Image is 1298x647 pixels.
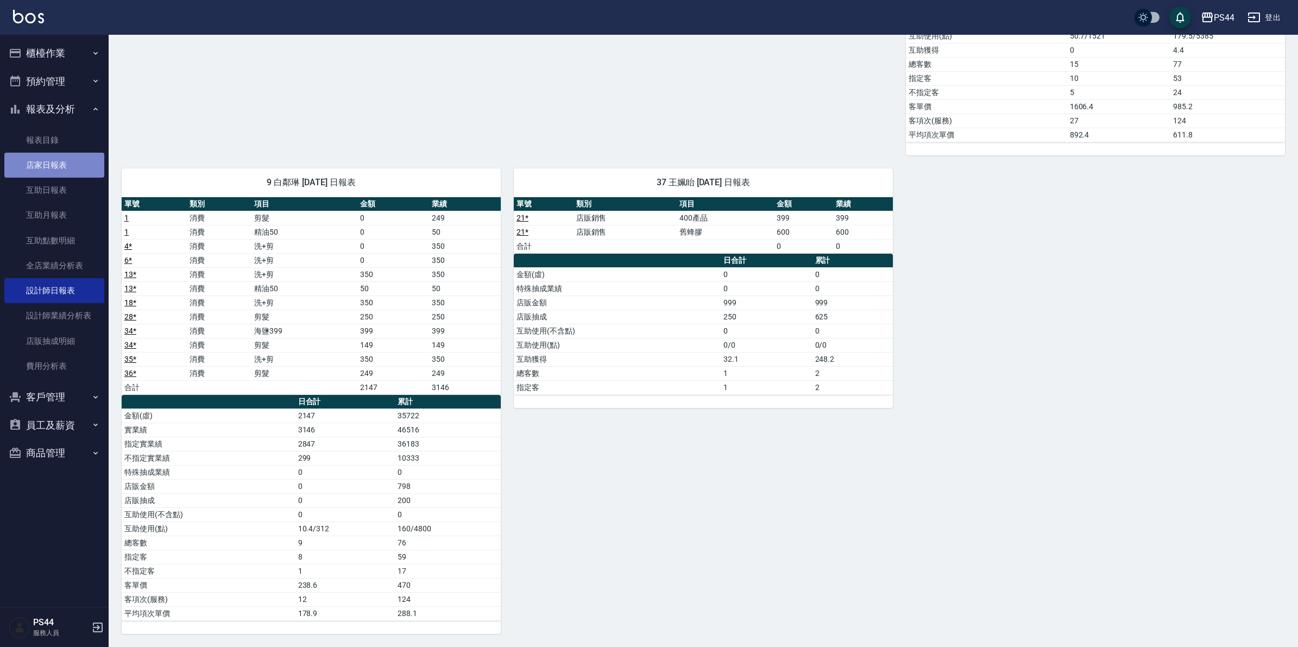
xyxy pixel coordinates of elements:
[4,253,104,278] a: 全店業績分析表
[295,465,395,479] td: 0
[251,281,357,296] td: 精油50
[429,338,501,352] td: 149
[906,99,1067,114] td: 客單價
[721,352,812,366] td: 32.1
[295,592,395,606] td: 12
[33,617,89,628] h5: PS44
[33,628,89,638] p: 服務人員
[4,439,104,467] button: 商品管理
[357,197,429,211] th: 金額
[395,522,501,536] td: 160/4800
[4,67,104,96] button: 預約管理
[4,203,104,228] a: 互助月報表
[395,606,501,620] td: 288.1
[4,178,104,203] a: 互助日報表
[251,296,357,310] td: 洗+剪
[4,228,104,253] a: 互助點數明細
[574,197,677,211] th: 類別
[295,409,395,423] td: 2147
[429,380,501,394] td: 3146
[812,380,893,394] td: 2
[395,493,501,507] td: 200
[906,29,1067,43] td: 互助使用(點)
[187,310,252,324] td: 消費
[1170,85,1285,99] td: 24
[357,338,429,352] td: 149
[429,310,501,324] td: 250
[395,578,501,592] td: 470
[4,303,104,328] a: 設計師業績分析表
[295,536,395,550] td: 9
[574,225,677,239] td: 店販銷售
[122,493,295,507] td: 店販抽成
[4,383,104,411] button: 客戶管理
[395,451,501,465] td: 10333
[514,352,721,366] td: 互助獲得
[295,522,395,536] td: 10.4/312
[429,239,501,253] td: 350
[833,197,893,211] th: 業績
[812,254,893,268] th: 累計
[677,211,774,225] td: 400產品
[357,267,429,281] td: 350
[187,197,252,211] th: 類別
[514,310,721,324] td: 店販抽成
[357,310,429,324] td: 250
[721,267,812,281] td: 0
[429,366,501,380] td: 249
[812,352,893,366] td: 248.2
[677,197,774,211] th: 項目
[295,578,395,592] td: 238.6
[721,380,812,394] td: 1
[721,324,812,338] td: 0
[395,423,501,437] td: 46516
[124,213,129,222] a: 1
[187,225,252,239] td: 消費
[774,225,834,239] td: 600
[429,296,501,310] td: 350
[122,507,295,522] td: 互助使用(不含點)
[429,267,501,281] td: 350
[187,267,252,281] td: 消費
[251,352,357,366] td: 洗+剪
[906,128,1067,142] td: 平均項次單價
[774,211,834,225] td: 399
[514,296,721,310] td: 店販金額
[1243,8,1285,28] button: 登出
[295,606,395,620] td: 178.9
[1067,99,1171,114] td: 1606.4
[251,197,357,211] th: 項目
[833,211,893,225] td: 399
[514,366,721,380] td: 總客數
[4,39,104,67] button: 櫃檯作業
[812,310,893,324] td: 625
[357,239,429,253] td: 0
[514,197,574,211] th: 單號
[429,211,501,225] td: 249
[135,177,488,188] span: 9 白鄰琳 [DATE] 日報表
[122,550,295,564] td: 指定客
[251,239,357,253] td: 洗+剪
[122,479,295,493] td: 店販金額
[774,239,834,253] td: 0
[1170,57,1285,71] td: 77
[251,310,357,324] td: 剪髮
[721,366,812,380] td: 1
[122,423,295,437] td: 實業績
[122,197,501,395] table: a dense table
[429,352,501,366] td: 350
[122,465,295,479] td: 特殊抽成業績
[122,592,295,606] td: 客項次(服務)
[721,296,812,310] td: 999
[357,352,429,366] td: 350
[9,617,30,638] img: Person
[429,197,501,211] th: 業績
[812,296,893,310] td: 999
[1214,11,1234,24] div: PS44
[677,225,774,239] td: 舊蜂膠
[1067,29,1171,43] td: 50.7/1521
[251,338,357,352] td: 剪髮
[906,57,1067,71] td: 總客數
[1067,43,1171,57] td: 0
[906,43,1067,57] td: 互助獲得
